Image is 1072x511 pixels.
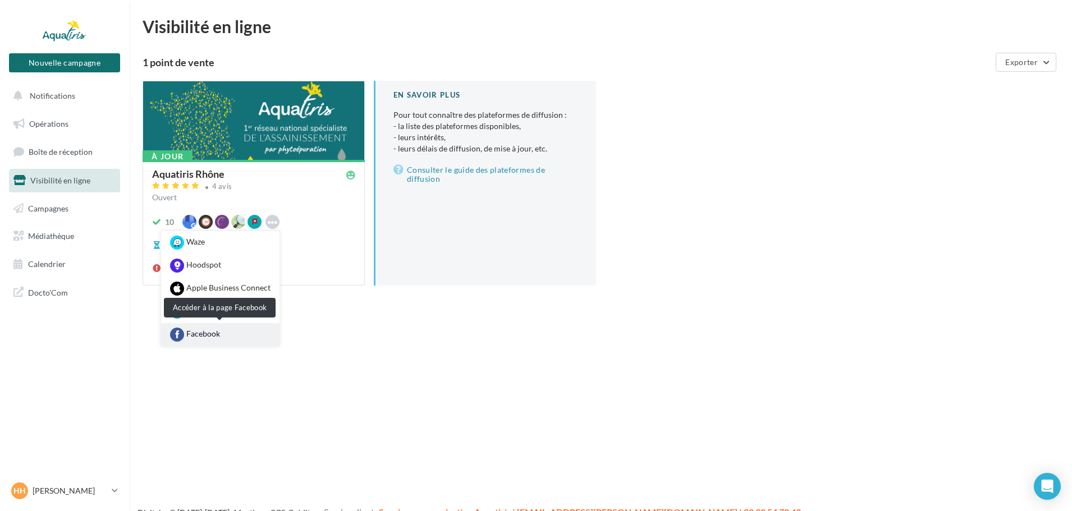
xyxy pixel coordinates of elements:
a: Campagnes [7,197,122,220]
li: - leurs délais de diffusion, de mise à jour, etc. [393,143,578,154]
a: HH [PERSON_NAME] [9,480,120,501]
div: Aquatiris Rhône [152,169,225,179]
button: Exporter [996,53,1056,72]
p: [PERSON_NAME] [33,485,107,496]
div: Accéder à la page Facebook [164,298,276,317]
a: Consulter le guide des plateformes de diffusion [393,163,578,186]
li: - leurs intérêts, [393,132,578,143]
a: Apple Business Connect [161,277,280,300]
a: Médiathèque [7,224,122,248]
a: Waze [161,231,280,254]
span: Médiathèque [28,231,74,241]
span: Exporter [1005,57,1038,67]
div: 1 point de vente [143,57,991,67]
a: 4 avis [152,181,355,194]
div: Visibilité en ligne [143,18,1059,35]
span: Notifications [30,91,75,100]
a: Boîte de réception [7,140,122,164]
span: Visibilité en ligne [30,176,90,185]
span: Calendrier [28,259,66,269]
a: Opérations [7,112,122,136]
div: En savoir plus [393,90,578,100]
div: 10 [165,217,174,228]
a: Here [161,300,280,323]
span: Campagnes [28,203,68,213]
a: Hoodspot [161,254,280,277]
div: À jour [143,150,193,163]
a: Facebook [161,323,280,346]
span: Boîte de réception [29,147,93,156]
li: - la liste des plateformes disponibles, [393,121,578,132]
a: Docto'Com [7,280,122,304]
span: Docto'Com [28,285,68,300]
div: 4 avis [212,183,232,190]
div: Open Intercom Messenger [1034,473,1061,500]
span: HH [13,485,26,496]
button: Notifications [7,84,118,108]
button: Nouvelle campagne [9,53,120,72]
a: Visibilité en ligne [7,169,122,192]
span: Opérations [29,119,68,128]
span: Ouvert [152,192,177,202]
p: Pour tout connaître des plateformes de diffusion : [393,109,578,154]
a: Calendrier [7,252,122,276]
